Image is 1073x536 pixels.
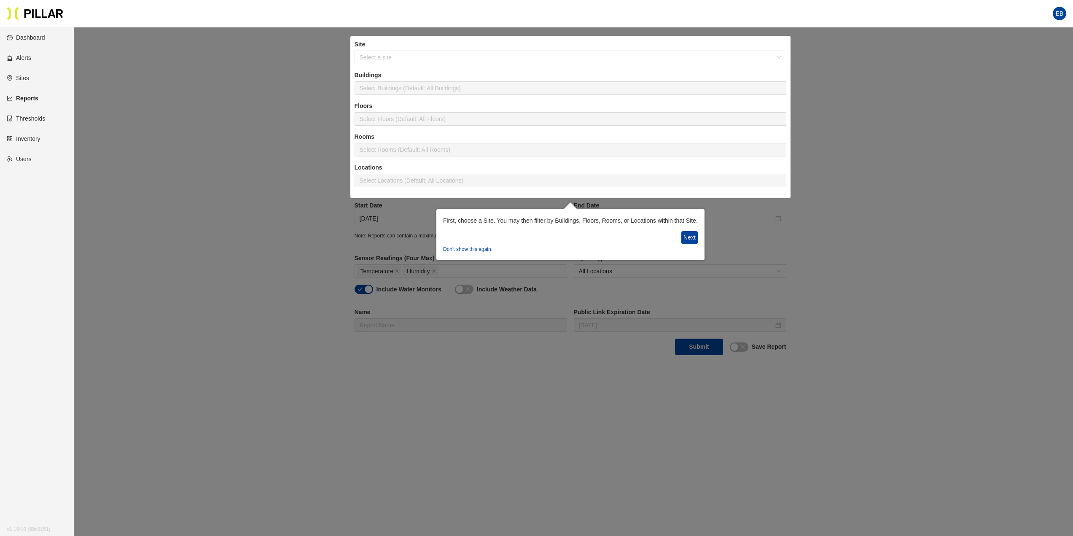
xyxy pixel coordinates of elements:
[681,231,698,244] button: Next
[7,115,45,122] a: exceptionThresholds
[443,216,698,225] p: First, choose a Site. You may then filter by Buildings, Floors, Rooms, or Locations within that S...
[7,75,29,81] a: environmentSites
[1056,7,1064,20] span: EB
[7,135,40,142] a: qrcodeInventory
[7,34,45,41] a: dashboardDashboard
[7,54,31,61] a: alertAlerts
[7,7,63,20] img: Pillar Technologies
[7,95,38,102] a: line-chartReports
[443,246,492,252] span: Don't show this again.
[7,156,32,162] a: teamUsers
